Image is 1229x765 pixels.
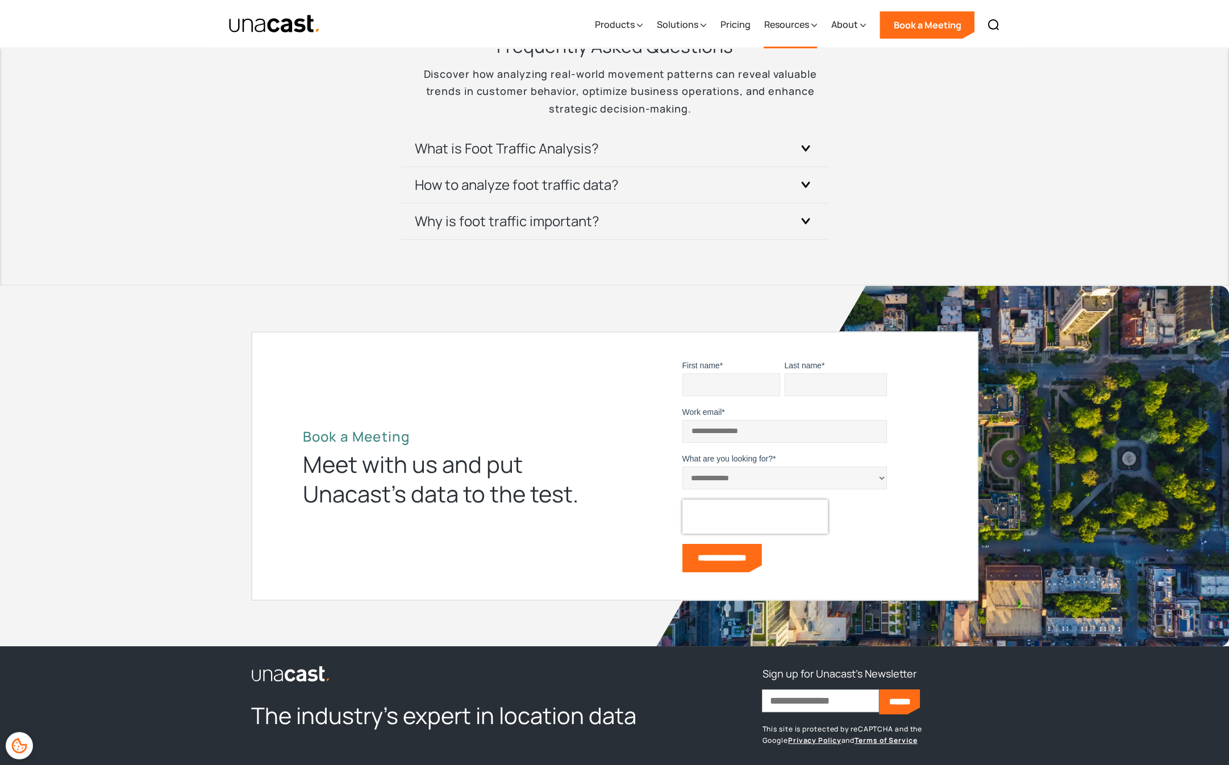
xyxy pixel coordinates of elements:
[656,2,706,48] div: Solutions
[762,664,916,683] h3: Sign up for Unacast's Newsletter
[682,361,720,370] span: First name
[785,361,822,370] span: Last name
[228,14,321,34] img: Unacast text logo
[682,408,722,417] span: Work email
[402,65,828,117] p: Discover how analyzing real-world movement patterns can reveal valuable trends in customer behavi...
[594,2,643,48] div: Products
[6,732,33,759] div: Cookie Preferences
[303,450,598,509] div: Meet with us and put Unacast’s data to the test.
[987,18,1001,32] img: Search icon
[639,286,1229,646] img: bird's eye view of the city
[415,139,599,157] h3: What is Foot Traffic Analysis?
[682,500,828,534] iframe: reCAPTCHA
[831,2,866,48] div: About
[594,18,634,31] div: Products
[415,176,619,194] h3: How to analyze foot traffic data?
[764,18,809,31] div: Resources
[788,735,841,745] a: Privacy Policy
[855,735,917,745] a: Terms of Service
[251,666,331,683] img: Unacast logo
[831,18,857,31] div: About
[228,14,321,34] a: home
[764,2,817,48] div: Resources
[303,428,598,445] h2: Book a Meeting
[762,724,978,746] p: This site is protected by reCAPTCHA and the Google and
[720,2,750,48] a: Pricing
[251,664,668,683] a: link to the homepage
[415,212,599,230] h3: Why is foot traffic important?
[251,701,668,730] h2: The industry’s expert in location data
[880,11,974,39] a: Book a Meeting
[682,454,773,463] span: What are you looking for?
[656,18,698,31] div: Solutions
